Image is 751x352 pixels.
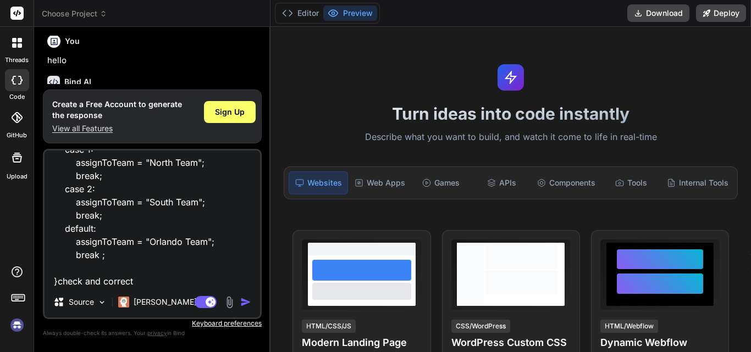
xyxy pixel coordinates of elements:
[350,171,410,194] div: Web Apps
[215,107,245,118] span: Sign Up
[240,297,251,308] img: icon
[662,171,733,194] div: Internal Tools
[602,171,660,194] div: Tools
[323,5,377,21] button: Preview
[65,36,80,47] h6: You
[47,54,259,67] p: hello
[451,335,571,350] h4: WordPress Custom CSS
[97,298,107,307] img: Pick Models
[600,320,658,333] div: HTML/Webflow
[134,297,216,308] p: [PERSON_NAME] 4 S..
[7,172,27,181] label: Upload
[627,4,689,22] button: Download
[289,171,348,194] div: Websites
[147,329,167,336] span: privacy
[472,171,531,194] div: APIs
[533,171,600,194] div: Components
[302,320,356,333] div: HTML/CSS/JS
[277,104,744,124] h1: Turn ideas into code instantly
[278,5,323,21] button: Editor
[45,150,260,287] textarea: switch (orderInfo.AssignedToTeamID) { case 1: assignToTeam = "North Team"; break; case 2: assignT...
[8,316,26,334] img: signin
[64,76,91,87] h6: Bind AI
[5,55,29,65] label: threads
[277,130,744,144] p: Describe what you want to build, and watch it come to life in real-time
[118,297,129,308] img: Claude 4 Sonnet
[696,4,746,22] button: Deploy
[302,335,421,350] h4: Modern Landing Page
[7,131,27,140] label: GitHub
[52,99,182,121] h1: Create a Free Account to generate the response
[412,171,470,194] div: Games
[42,8,107,19] span: Choose Project
[69,297,94,308] p: Source
[43,328,262,338] p: Always double-check its answers. Your in Bind
[451,320,510,333] div: CSS/WordPress
[9,92,25,102] label: code
[223,296,236,309] img: attachment
[43,319,262,328] p: Keyboard preferences
[52,123,182,134] p: View all Features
